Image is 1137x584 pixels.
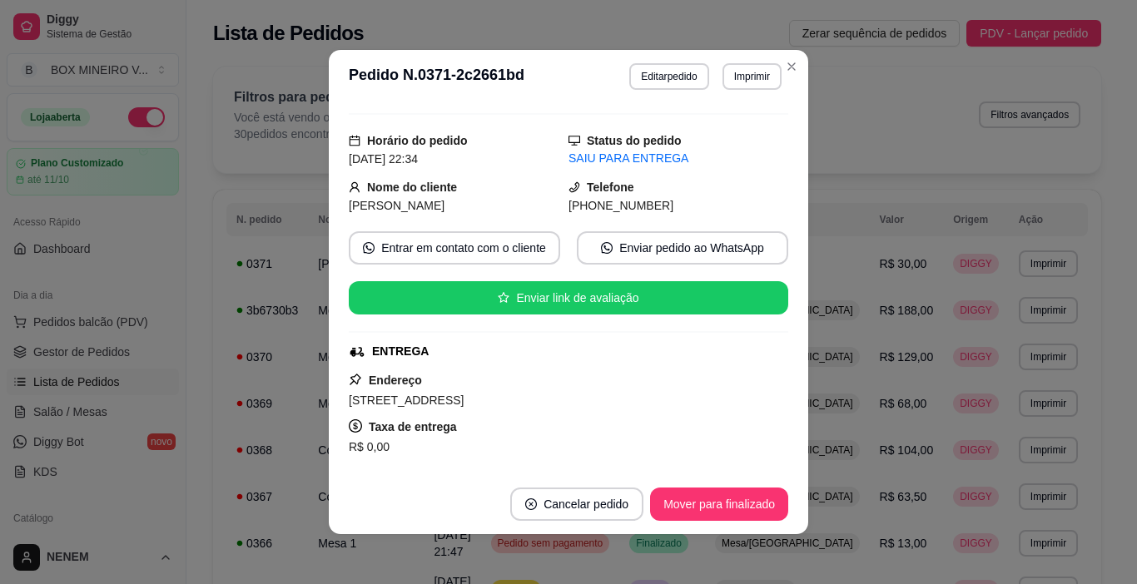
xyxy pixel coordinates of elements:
button: Copiar Endereço [511,457,625,490]
span: [STREET_ADDRESS] [349,393,464,407]
span: dollar [349,419,362,433]
strong: Taxa de entrega [369,420,457,433]
button: Editarpedido [629,63,708,90]
strong: Status do pedido [587,134,682,147]
button: Close [778,53,805,80]
span: star [498,292,509,304]
span: phone [568,181,580,193]
button: Imprimir [722,63,782,90]
span: close-circle [525,498,537,510]
span: [DATE] 22:34 [349,152,418,166]
div: SAIU PARA ENTREGA [568,150,788,167]
span: [PERSON_NAME] [349,199,444,212]
span: user [349,181,360,193]
h3: Pedido N. 0371-2c2661bd [349,63,524,90]
button: Mover para finalizado [650,487,788,521]
button: starEnviar link de avaliação [349,281,788,314]
span: desktop [568,135,580,146]
strong: Endereço [369,374,422,387]
strong: Horário do pedido [367,134,468,147]
button: close-circleCancelar pedido [510,487,643,521]
span: whats-app [363,242,375,254]
span: whats-app [601,242,613,254]
button: whats-appEntrar em contato com o cliente [349,231,560,265]
span: calendar [349,135,360,146]
span: R$ 0,00 [349,440,390,453]
div: ENTREGA [372,343,429,360]
button: whats-appEnviar pedido ao WhatsApp [577,231,788,265]
strong: Telefone [587,181,634,194]
strong: Nome do cliente [367,181,457,194]
span: [PHONE_NUMBER] [568,199,673,212]
span: pushpin [349,373,362,386]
